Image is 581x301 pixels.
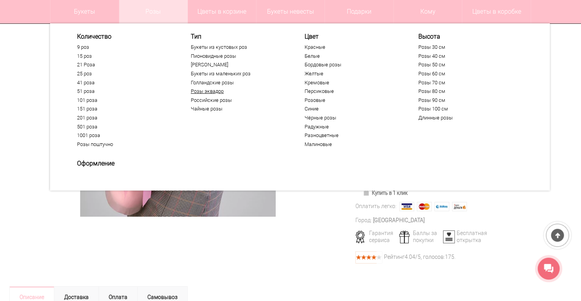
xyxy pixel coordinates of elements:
[418,44,515,50] a: Розы 30 см
[305,62,401,68] a: Бордовые розы
[418,71,515,77] a: Розы 60 см
[305,53,401,59] a: Белые
[77,124,173,130] a: 501 роза
[77,88,173,94] a: 51 роза
[191,44,287,50] a: Букеты из кустовых роз
[305,97,401,103] a: Розовые
[77,71,173,77] a: 25 роз
[355,216,372,224] div: Город:
[353,230,398,244] div: Гарантия сервиса
[191,62,287,68] a: [PERSON_NAME]
[396,230,441,244] div: Баллы за покупки
[405,254,415,260] span: 4.04
[191,88,287,94] a: Розы эквадор
[77,97,173,103] a: 101 роза
[77,141,173,148] a: Розы поштучно
[77,115,173,121] a: 201 роза
[77,80,173,86] a: 41 роза
[191,80,287,86] a: Голландские розы
[434,202,449,211] img: Webmoney
[418,33,515,40] span: Высота
[77,33,173,40] span: Количество
[418,80,515,86] a: Розы 70 см
[305,106,401,112] a: Синие
[191,71,287,77] a: Букеты из маленьких роз
[445,254,454,260] span: 175
[305,80,401,86] a: Кремовые
[77,62,173,68] a: 21 Роза
[440,230,485,244] div: Бесплатная открытка
[373,216,425,224] div: [GEOGRAPHIC_DATA]
[418,62,515,68] a: Розы 50 см
[399,202,414,211] img: Visa
[384,255,455,259] div: Рейтинг /5, голосов: .
[77,160,173,167] span: Оформление
[418,53,515,59] a: Розы 40 см
[418,115,515,121] a: Длинные розы
[359,187,411,198] a: Купить в 1 клик
[191,106,287,112] a: Чайные розы
[305,33,401,40] span: Цвет
[418,106,515,112] a: Розы 100 см
[305,124,401,130] a: Радужные
[19,21,337,217] a: Увеличить
[305,44,401,50] a: Красные
[77,44,173,50] a: 9 роз
[452,202,467,211] img: Яндекс Деньги
[305,132,401,139] a: Разноцветные
[77,53,173,59] a: 15 роз
[191,97,287,103] a: Российские розы
[363,189,372,196] img: Купить в 1 клик
[305,115,401,121] a: Чёрные розы
[77,106,173,112] a: 151 роза
[191,33,287,40] span: Тип
[355,202,396,210] div: Оплатить легко:
[305,88,401,94] a: Персиковые
[305,141,401,148] a: Малиновые
[417,202,432,211] img: MasterCard
[77,132,173,139] a: 1001 роза
[305,71,401,77] a: Желтые
[418,88,515,94] a: Розы 80 см
[418,97,515,103] a: Розы 90 см
[191,53,287,59] a: Пионовидные розы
